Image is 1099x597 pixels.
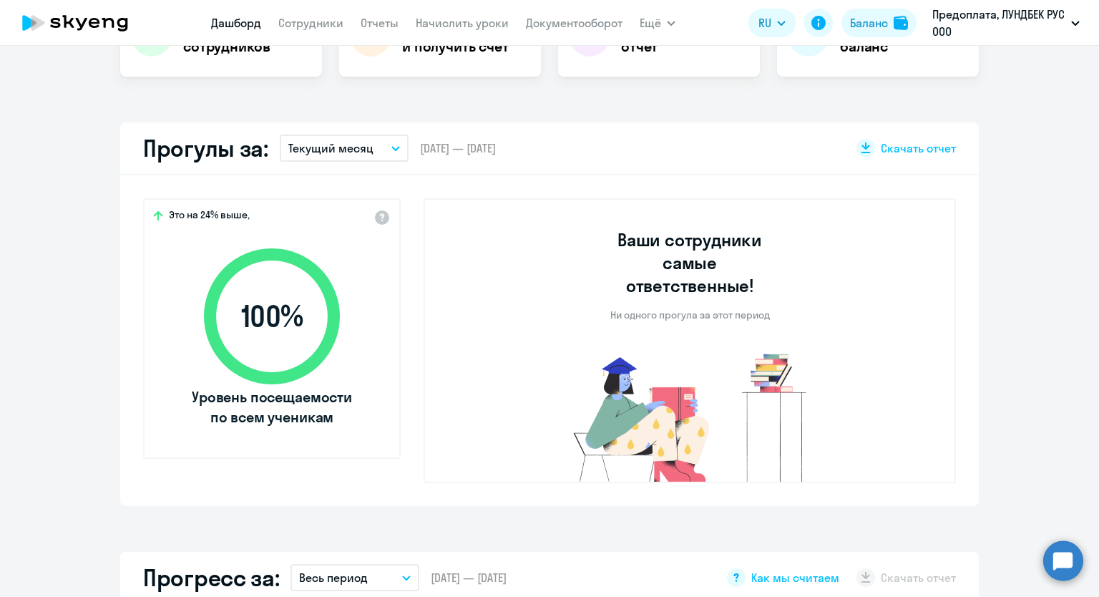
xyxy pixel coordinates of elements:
div: Баланс [850,14,888,31]
p: Весь период [299,569,368,586]
button: Ещё [640,9,675,37]
p: Ни одного прогула за этот период [610,309,770,321]
h2: Прогресс за: [143,563,279,592]
span: 100 % [190,299,354,334]
button: Текущий месяц [280,135,409,162]
h3: Ваши сотрудники самые ответственные! [598,228,782,297]
span: RU [758,14,771,31]
p: Предоплата, ЛУНДБЕК РУС ООО [932,6,1065,40]
span: Скачать отчет [881,140,956,156]
button: Балансbalance [841,9,917,37]
span: Как мы считаем [751,570,839,586]
img: no-truants [547,350,834,482]
a: Документооборот [526,16,622,30]
button: RU [748,9,796,37]
a: Сотрудники [278,16,343,30]
span: [DATE] — [DATE] [431,570,507,586]
img: balance [894,16,908,30]
h2: Прогулы за: [143,134,268,162]
a: Дашборд [211,16,261,30]
span: Это на 24% выше, [169,208,250,225]
button: Предоплата, ЛУНДБЕК РУС ООО [925,6,1087,40]
a: Начислить уроки [416,16,509,30]
a: Отчеты [361,16,399,30]
span: [DATE] — [DATE] [420,140,496,156]
span: Уровень посещаемости по всем ученикам [190,387,354,427]
span: Ещё [640,14,661,31]
button: Весь период [290,564,419,591]
p: Текущий месяц [288,140,373,157]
